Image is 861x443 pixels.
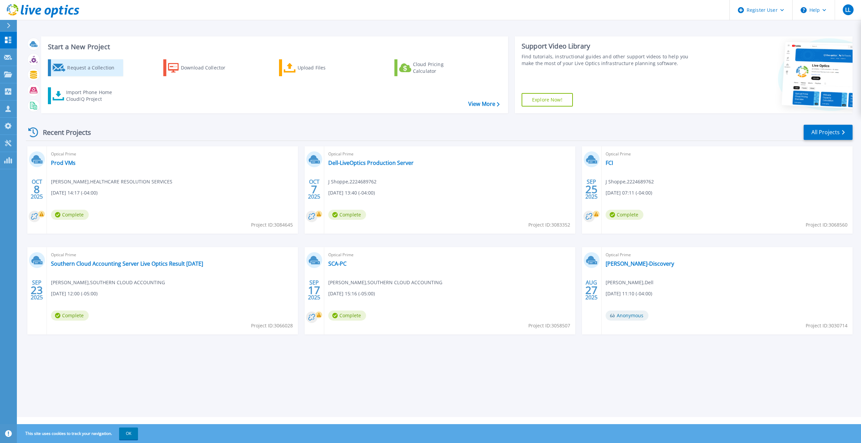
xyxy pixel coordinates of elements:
[30,278,43,302] div: SEP 2025
[48,43,499,51] h3: Start a New Project
[522,93,573,107] a: Explore Now!
[328,150,571,158] span: Optical Prime
[606,290,652,297] span: [DATE] 11:10 (-04:00)
[606,178,654,185] span: J Shoppe , 2224689762
[328,260,346,267] a: SCA-PC
[585,177,598,202] div: SEP 2025
[51,159,76,166] a: Prod VMs
[528,322,570,329] span: Project ID: 3058507
[845,7,851,12] span: LL
[308,287,320,293] span: 17
[51,210,89,220] span: Complete
[251,322,293,329] span: Project ID: 3066028
[51,260,203,267] a: Southern Cloud Accounting Server Live Optics Result [DATE]
[163,59,239,76] a: Download Collector
[528,221,570,229] span: Project ID: 3083352
[279,59,354,76] a: Upload Files
[328,210,366,220] span: Complete
[328,311,366,321] span: Complete
[328,251,571,259] span: Optical Prime
[51,189,98,197] span: [DATE] 14:17 (-04:00)
[31,287,43,293] span: 23
[606,150,849,158] span: Optical Prime
[328,178,377,185] span: J Shoppe , 2224689762
[606,251,849,259] span: Optical Prime
[19,427,138,440] span: This site uses cookies to track your navigation.
[585,287,598,293] span: 27
[606,311,648,321] span: Anonymous
[585,278,598,302] div: AUG 2025
[522,53,696,67] div: Find tutorials, instructional guides and other support videos to help you make the most of your L...
[328,159,414,166] a: Dell-LiveOptics Production Server
[51,279,165,286] span: [PERSON_NAME] , SOUTHERN CLOUD ACCOUNTING
[67,61,121,75] div: Request a Collection
[328,279,442,286] span: [PERSON_NAME] , SOUTHERN CLOUD ACCOUNTING
[522,42,696,51] div: Support Video Library
[311,186,317,192] span: 7
[806,322,848,329] span: Project ID: 3030714
[585,186,598,192] span: 25
[413,61,467,75] div: Cloud Pricing Calculator
[251,221,293,229] span: Project ID: 3084645
[308,278,321,302] div: SEP 2025
[30,177,43,202] div: OCT 2025
[328,290,375,297] span: [DATE] 15:16 (-05:00)
[51,251,294,259] span: Optical Prime
[181,61,235,75] div: Download Collector
[298,61,352,75] div: Upload Files
[806,221,848,229] span: Project ID: 3068560
[26,124,100,141] div: Recent Projects
[804,125,853,140] a: All Projects
[606,210,643,220] span: Complete
[51,290,98,297] span: [DATE] 12:00 (-05:00)
[328,189,375,197] span: [DATE] 13:40 (-04:00)
[606,189,652,197] span: [DATE] 07:11 (-04:00)
[394,59,470,76] a: Cloud Pricing Calculator
[34,186,40,192] span: 8
[51,311,89,321] span: Complete
[606,279,654,286] span: [PERSON_NAME] , Dell
[66,89,119,102] div: Import Phone Home CloudIQ Project
[308,177,321,202] div: OCT 2025
[468,101,500,107] a: View More
[606,159,613,166] a: FCI
[606,260,674,267] a: [PERSON_NAME]-Discovery
[51,178,172,185] span: [PERSON_NAME] , HEALTHCARE RESOLUTION SERVICES
[119,427,138,440] button: OK
[48,59,123,76] a: Request a Collection
[51,150,294,158] span: Optical Prime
